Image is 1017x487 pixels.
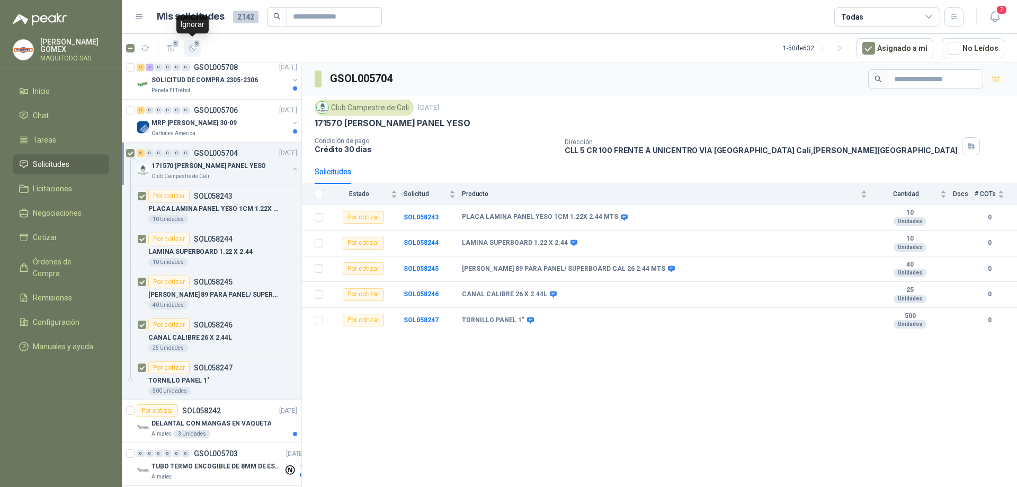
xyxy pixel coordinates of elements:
a: Manuales y ayuda [13,337,109,357]
button: No Leídos [942,38,1004,58]
p: [DATE] [279,148,297,158]
div: 500 Unidades [148,387,191,395]
div: 5 [137,149,145,157]
div: 0 [155,450,163,457]
button: 5 [184,40,201,57]
span: 5 [172,39,180,48]
p: SOL058247 [194,364,233,371]
p: CANAL CALIBRE 26 X 2.44L [148,333,232,343]
a: SOL058244 [404,239,439,246]
a: Remisiones [13,288,109,308]
p: Panela El Trébol [151,86,190,95]
p: [PERSON_NAME] GOMEX [40,38,109,53]
div: 0 [173,64,181,71]
th: Producto [462,184,873,205]
div: Ignorar [176,15,209,33]
div: 10 Unidades [148,215,188,224]
span: search [875,75,882,83]
span: Configuración [33,316,79,328]
div: 2 [146,64,154,71]
img: Company Logo [137,421,149,434]
div: 0 [182,64,190,71]
th: Docs [953,184,975,205]
b: 0 [975,289,1004,299]
b: 0 [975,212,1004,223]
p: [DATE] [279,105,297,116]
button: 7 [985,7,1004,26]
a: Tareas [13,130,109,150]
span: Órdenes de Compra [33,256,99,279]
p: 171570 [PERSON_NAME] PANEL YESO [315,118,470,129]
a: Por cotizarSOL058246CANAL CALIBRE 26 X 2.44L25 Unidades [122,314,301,357]
a: Chat [13,105,109,126]
a: Licitaciones [13,179,109,199]
b: 0 [975,238,1004,248]
a: Por cotizarSOL058242[DATE] Company LogoDELANTAL CON MANGAS EN VAQUETAAlmatec3 Unidades [122,400,301,443]
span: Tareas [33,134,56,146]
p: 171570 [PERSON_NAME] PANEL YESO [151,161,266,171]
a: Por cotizarSOL058243PLACA LAMINA PANEL YESO 1CM 1.22X 2.44 MTS10 Unidades [122,185,301,228]
a: Órdenes de Compra [13,252,109,284]
img: Company Logo [13,40,33,60]
p: CLL 5 CR 100 FRENTE A UNICENTRO VIA [GEOGRAPHIC_DATA] Cali , [PERSON_NAME][GEOGRAPHIC_DATA] [565,146,958,155]
p: LAMINA SUPERBOARD 1.22 X 2.44 [148,247,253,257]
p: GSOL005704 [194,149,238,157]
p: MRP [PERSON_NAME] 30-09 [151,118,237,128]
b: SOL058245 [404,265,439,272]
div: 3 [137,107,145,114]
b: 500 [873,312,947,321]
div: Unidades [894,295,926,303]
span: Chat [33,110,49,121]
a: Cotizar [13,227,109,247]
a: Inicio [13,81,109,101]
a: Solicitudes [13,154,109,174]
th: Cantidad [873,184,953,205]
p: [PERSON_NAME] 89 PARA PANEL/ SUPERBOARD CAL 26 2.44 MTS [148,290,280,300]
a: Por cotizarSOL058247TORNILLO PANEL 1"500 Unidades [122,357,301,400]
a: 5 0 0 0 0 0 GSOL005704[DATE] Company Logo171570 [PERSON_NAME] PANEL YESOClub Campestre de Cali [137,147,299,181]
div: Por cotizar [148,233,190,245]
img: Company Logo [137,78,149,91]
p: DELANTAL CON MANGAS EN VAQUETA [151,419,271,429]
p: Dirección [565,138,958,146]
b: 25 [873,286,947,295]
span: Manuales y ayuda [33,341,93,352]
p: Condición de pago [315,137,556,145]
div: 0 [146,450,154,457]
div: Club Campestre de Cali [315,100,414,116]
img: Company Logo [137,164,149,176]
p: [DATE] [286,449,304,459]
p: [DATE] [279,406,297,416]
p: MAQUITODO SAS [40,55,109,61]
a: SOL058247 [404,316,439,324]
img: Logo peakr [13,13,67,25]
a: Por cotizarSOL058244LAMINA SUPERBOARD 1.22 X 2.4410 Unidades [122,228,301,271]
img: Company Logo [137,121,149,134]
span: Cotizar [33,232,57,243]
a: SOL058246 [404,290,439,298]
p: GSOL005706 [194,107,238,114]
div: Por cotizar [343,237,384,250]
b: [PERSON_NAME] 89 PARA PANEL/ SUPERBOARD CAL 26 2.44 MTS [462,265,665,273]
span: Estado [329,190,389,198]
h1: Mis solicitudes [157,9,225,24]
div: 0 [137,450,145,457]
div: Solicitudes [315,166,351,178]
p: SOL058245 [194,278,233,286]
div: 0 [155,64,163,71]
p: GSOL005708 [194,64,238,71]
a: Configuración [13,312,109,332]
p: [DATE] [279,63,297,73]
span: 7 [996,5,1007,15]
p: Almatec [151,473,172,481]
th: Solicitud [404,184,462,205]
img: Company Logo [137,464,149,477]
div: Por cotizar [148,190,190,202]
a: SOL058243 [404,214,439,221]
b: 0 [975,315,1004,325]
div: 3 [137,64,145,71]
p: PLACA LAMINA PANEL YESO 1CM 1.22X 2.44 MTS [148,204,280,214]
